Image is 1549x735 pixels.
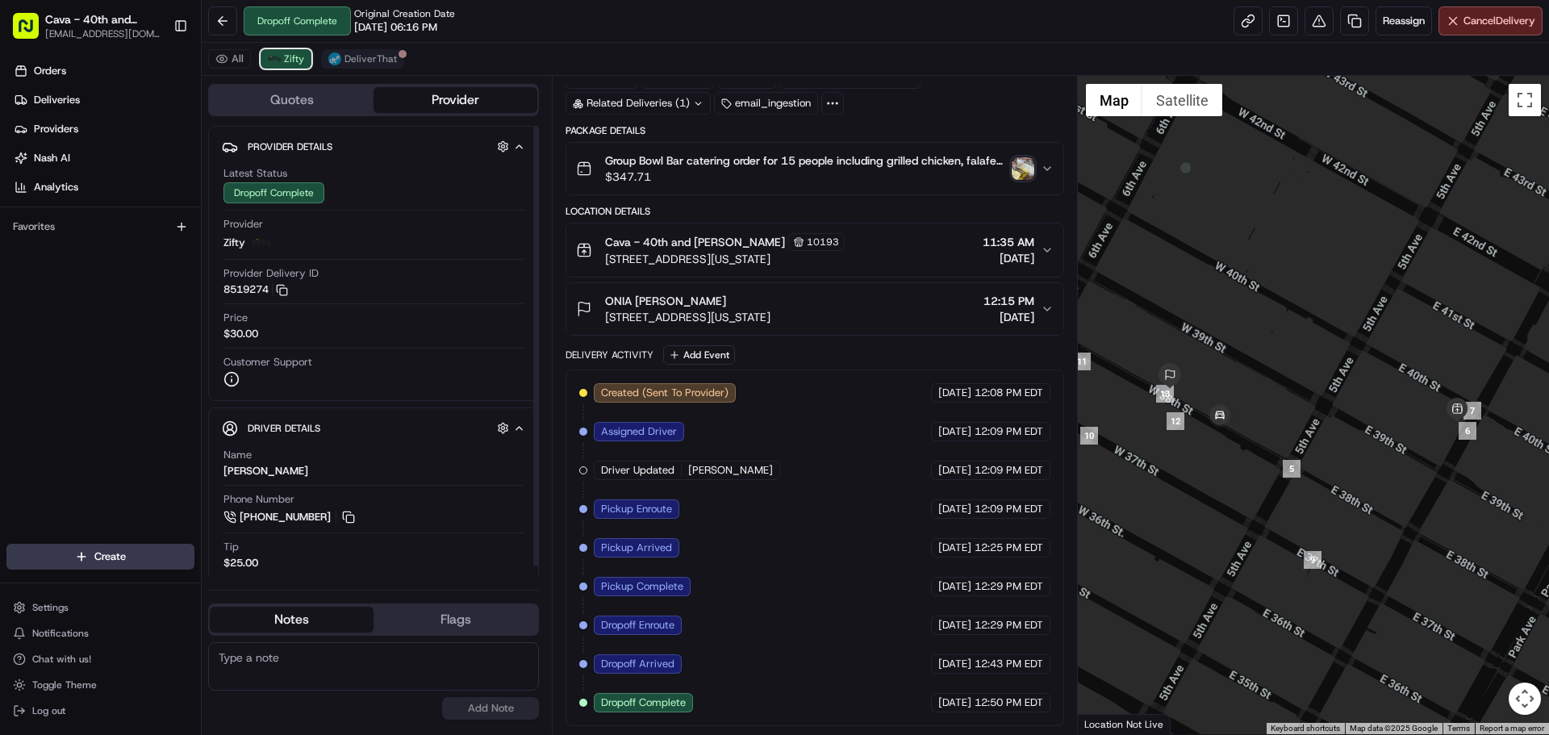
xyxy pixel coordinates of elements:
button: Toggle fullscreen view [1509,84,1541,116]
a: [PHONE_NUMBER] [223,508,357,526]
span: Pylon [161,400,195,412]
div: Location Not Live [1078,714,1171,734]
div: 13 [1156,385,1174,403]
div: 12 [1167,412,1184,430]
button: Group Bowl Bar catering order for 15 people including grilled chicken, falafel, roasted vegetable... [566,143,1063,194]
a: Terms (opens in new tab) [1447,724,1470,733]
span: Provider Details [248,140,332,153]
span: Reassign [1383,14,1425,28]
img: Nash [16,16,48,48]
button: Flags [374,607,537,633]
span: $347.71 [605,169,1004,185]
img: 1736555255976-a54dd68f-1ca7-489b-9aae-adbdc363a1c4 [32,294,45,307]
span: [DATE] [143,294,176,307]
div: We're available if you need us! [73,170,222,183]
span: ONIA [PERSON_NAME] [605,293,726,309]
span: 12:09 PM EDT [975,463,1043,478]
span: $30.00 [223,327,258,341]
a: Analytics [6,174,201,200]
a: Powered byPylon [114,399,195,412]
div: Past conversations [16,210,108,223]
span: Pickup Arrived [601,541,672,555]
span: Notifications [32,627,89,640]
span: Cancel Delivery [1463,14,1535,28]
div: Related Deliveries (1) [566,92,711,115]
a: Providers [6,116,201,142]
div: 5 [1283,460,1301,478]
span: 12:09 PM EDT [975,502,1043,516]
div: Package Details [566,124,1063,137]
span: Assigned Driver [601,424,677,439]
span: Created (Sent To Provider) [601,386,729,400]
div: 10 [1080,427,1098,445]
span: 10193 [807,236,839,248]
span: Dropoff Complete [601,695,686,710]
div: Delivery Activity [566,349,653,361]
span: • [136,250,142,263]
span: Settings [32,601,69,614]
button: Provider Details [222,133,525,160]
a: 📗Knowledge Base [10,354,130,383]
div: email_ingestion [714,92,818,115]
span: Cava - 40th and [PERSON_NAME] [605,234,785,250]
span: [DATE] [938,463,971,478]
div: 9 [1304,551,1321,569]
span: Toggle Theme [32,679,97,691]
span: Phone Number [223,492,294,507]
p: Welcome 👋 [16,65,294,90]
img: zifty-logo-trans-sq.png [252,233,271,253]
div: Start new chat [73,154,265,170]
button: CancelDelivery [1438,6,1543,35]
span: Map data ©2025 Google [1350,724,1438,733]
a: 💻API Documentation [130,354,265,383]
span: 12:25 PM EDT [975,541,1043,555]
a: Deliveries [6,87,201,113]
div: Location Details [566,205,1063,218]
span: Pickup Enroute [601,502,672,516]
span: Orders [34,64,66,78]
button: Cava - 40th and [PERSON_NAME]10193[STREET_ADDRESS][US_STATE]11:35 AM[DATE] [566,223,1063,277]
span: 12:43 PM EDT [975,657,1043,671]
button: Create [6,544,194,570]
img: photo_proof_of_delivery image [1012,157,1034,180]
button: Settings [6,596,194,619]
span: [DATE] [983,309,1034,325]
div: 6 [1459,422,1476,440]
span: • [134,294,140,307]
span: Knowledge Base [32,361,123,377]
button: Keyboard shortcuts [1271,723,1340,734]
span: Customer Support [223,355,312,370]
span: 12:09 PM EDT [975,424,1043,439]
button: Log out [6,700,194,722]
span: Klarizel Pensader [50,250,133,263]
span: [DATE] [145,250,178,263]
span: Providers [34,122,78,136]
span: Price [223,311,248,325]
span: [PHONE_NUMBER] [240,510,331,524]
span: 12:29 PM EDT [975,579,1043,594]
div: $25.00 [223,556,258,570]
span: [DATE] [983,250,1034,266]
button: Zifty [261,49,311,69]
button: Cava - 40th and [PERSON_NAME] [45,11,161,27]
span: Original Creation Date [354,7,455,20]
img: Angelique Valdez [16,278,42,304]
span: [DATE] [938,502,971,516]
img: zifty-logo-trans-sq.png [268,52,281,65]
img: 1736555255976-a54dd68f-1ca7-489b-9aae-adbdc363a1c4 [32,251,45,264]
img: Google [1082,713,1135,734]
button: Map camera controls [1509,683,1541,715]
input: Clear [42,104,266,121]
span: [DATE] [938,695,971,710]
button: Show satellite imagery [1142,84,1222,116]
span: Dropoff Arrived [601,657,674,671]
span: Tip [223,540,239,554]
button: Show street map [1086,84,1142,116]
span: Driver Updated [601,463,674,478]
span: [DATE] [938,424,971,439]
div: 11 [1073,353,1091,370]
button: DeliverThat [321,49,404,69]
div: 💻 [136,362,149,375]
